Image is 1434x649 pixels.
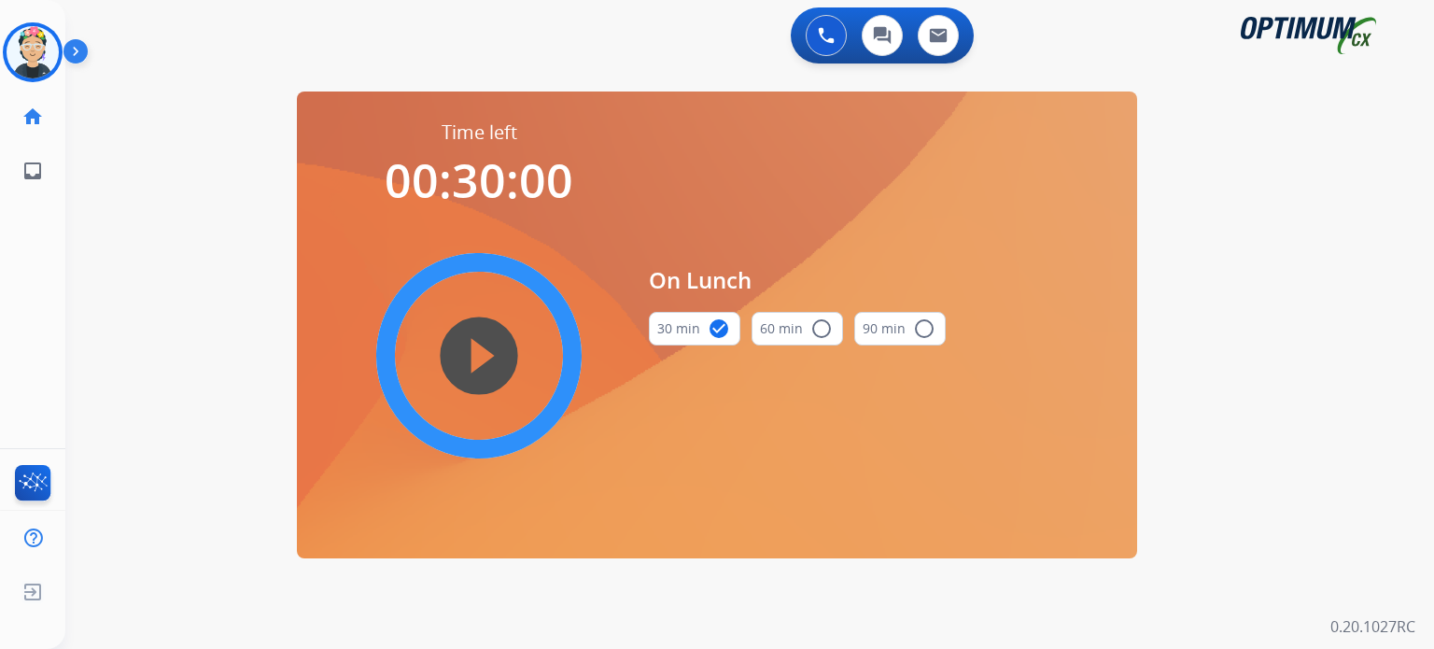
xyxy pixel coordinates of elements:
[649,312,740,346] button: 30 min
[752,312,843,346] button: 60 min
[810,317,833,340] mat-icon: radio_button_unchecked
[385,148,573,212] span: 00:30:00
[468,345,490,367] mat-icon: play_circle_filled
[913,317,935,340] mat-icon: radio_button_unchecked
[649,263,946,297] span: On Lunch
[21,160,44,182] mat-icon: inbox
[708,317,730,340] mat-icon: check_circle
[7,26,59,78] img: avatar
[442,120,517,146] span: Time left
[21,106,44,128] mat-icon: home
[854,312,946,346] button: 90 min
[1330,615,1415,638] p: 0.20.1027RC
